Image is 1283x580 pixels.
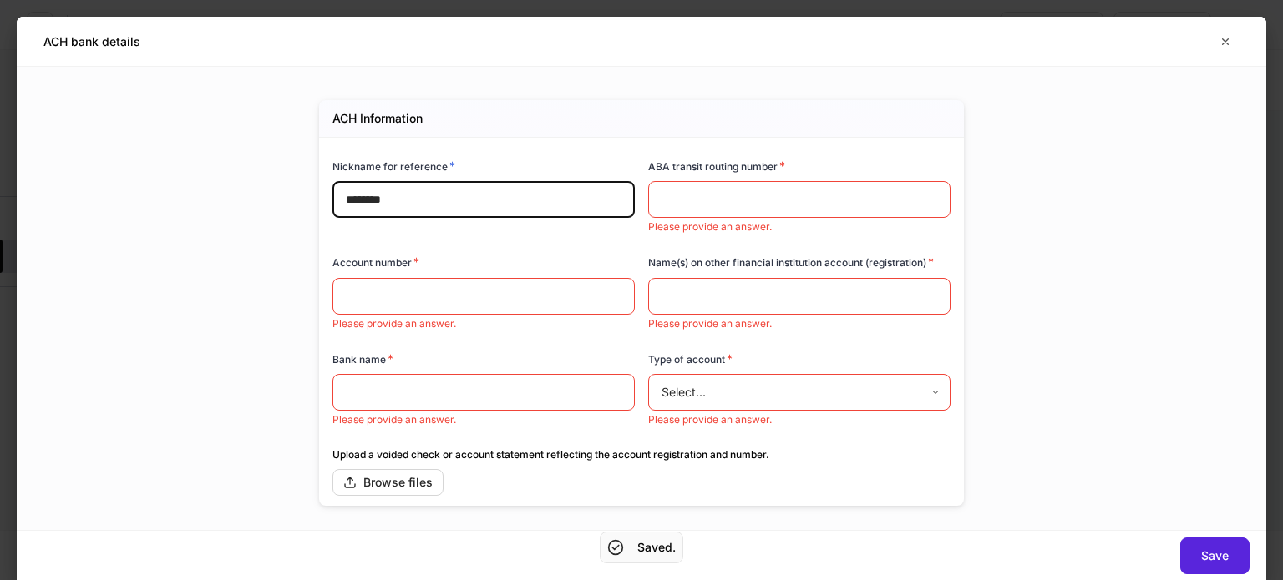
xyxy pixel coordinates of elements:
[1180,537,1250,574] button: Save
[648,374,950,411] div: Select...
[332,317,635,330] p: Please provide an answer.
[332,158,455,174] h6: Nickname for reference
[332,446,951,462] h6: Upload a voided check or account statement reflecting the account registration and number.
[332,413,635,426] p: Please provide an answer.
[332,254,419,270] h6: Account number
[648,317,951,330] p: Please provide an answer.
[332,110,423,127] h5: ACH Information
[343,476,433,489] div: Browse files
[648,413,951,426] p: Please provide an answer.
[648,158,785,174] h6: ABA transit routing number
[637,539,676,556] h5: Saved.
[648,220,951,234] p: Please provide an answer.
[332,351,393,367] h6: Bank name
[43,33,140,50] h5: ACH bank details
[648,254,934,270] h6: Name(s) on other financial institution account (registration)
[1201,550,1229,562] div: Save
[648,351,733,367] h6: Type of account
[332,469,444,496] button: Browse files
